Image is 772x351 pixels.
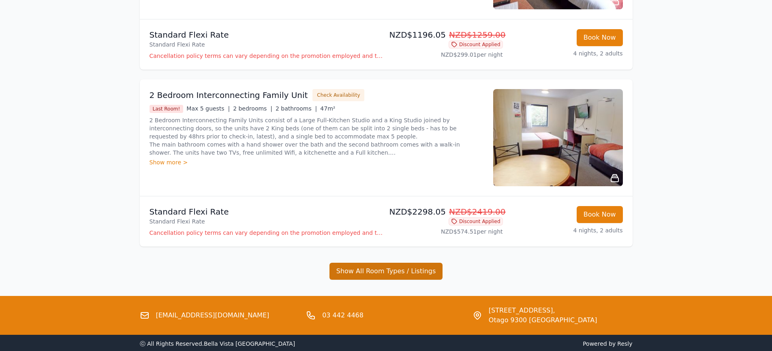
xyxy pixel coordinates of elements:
[150,206,383,217] p: Standard Flexi Rate
[150,158,483,166] div: Show more >
[509,226,623,234] p: 4 nights, 2 adults
[150,52,383,60] p: Cancellation policy terms can vary depending on the promotion employed and the time of stay of th...
[617,340,632,347] a: Resly
[389,206,503,217] p: NZD$2298.05
[389,51,503,59] p: NZD$299.01 per night
[233,105,272,112] span: 2 bedrooms |
[150,116,483,157] p: 2 Bedroom Interconnecting Family Units consist of a Large Full-Kitchen Studio and a King Studio j...
[509,49,623,57] p: 4 nights, 2 adults
[186,105,230,112] span: Max 5 guests |
[320,105,335,112] span: 47m²
[449,217,503,225] span: Discount Applied
[140,340,295,347] span: ⓒ All Rights Reserved. Bella Vista [GEOGRAPHIC_DATA]
[276,105,317,112] span: 2 bathrooms |
[150,40,383,49] p: Standard Flexi Rate
[577,206,623,223] button: Book Now
[329,263,443,280] button: Show All Room Types / Listings
[489,306,597,315] span: [STREET_ADDRESS],
[389,340,633,348] span: Powered by
[449,207,506,217] span: NZD$2419.00
[150,29,383,40] p: Standard Flexi Rate
[389,228,503,236] p: NZD$574.51 per night
[449,30,506,40] span: NZD$1259.00
[449,40,503,49] span: Discount Applied
[577,29,623,46] button: Book Now
[389,29,503,40] p: NZD$1196.05
[489,315,597,325] span: Otago 9300 [GEOGRAPHIC_DATA]
[150,89,308,101] h3: 2 Bedroom Interconnecting Family Unit
[322,311,364,320] a: 03 442 4468
[150,229,383,237] p: Cancellation policy terms can vary depending on the promotion employed and the time of stay of th...
[150,217,383,225] p: Standard Flexi Rate
[150,105,184,113] span: Last Room!
[156,311,269,320] a: [EMAIL_ADDRESS][DOMAIN_NAME]
[312,89,364,101] button: Check Availability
